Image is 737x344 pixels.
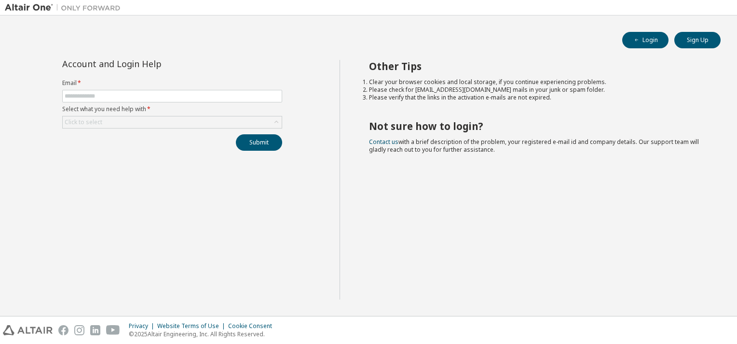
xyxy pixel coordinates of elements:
label: Email [62,79,282,87]
img: instagram.svg [74,325,84,335]
img: altair_logo.svg [3,325,53,335]
div: Account and Login Help [62,60,238,68]
li: Clear your browser cookies and local storage, if you continue experiencing problems. [369,78,704,86]
h2: Not sure how to login? [369,120,704,132]
h2: Other Tips [369,60,704,72]
div: Website Terms of Use [157,322,228,330]
img: facebook.svg [58,325,68,335]
img: youtube.svg [106,325,120,335]
li: Please verify that the links in the activation e-mails are not expired. [369,94,704,101]
label: Select what you need help with [62,105,282,113]
div: Click to select [65,118,102,126]
div: Privacy [129,322,157,330]
button: Login [622,32,669,48]
img: linkedin.svg [90,325,100,335]
li: Please check for [EMAIL_ADDRESS][DOMAIN_NAME] mails in your junk or spam folder. [369,86,704,94]
span: with a brief description of the problem, your registered e-mail id and company details. Our suppo... [369,138,699,154]
button: Sign Up [674,32,721,48]
div: Cookie Consent [228,322,278,330]
img: Altair One [5,3,125,13]
div: Click to select [63,116,282,128]
a: Contact us [369,138,398,146]
p: © 2025 Altair Engineering, Inc. All Rights Reserved. [129,330,278,338]
button: Submit [236,134,282,151]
